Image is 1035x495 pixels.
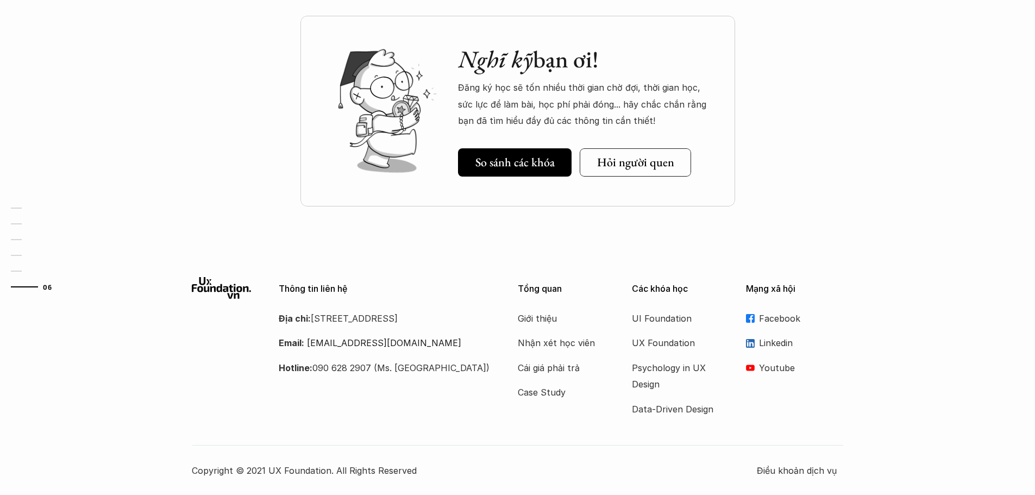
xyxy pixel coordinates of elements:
[746,335,844,351] a: Linkedin
[632,335,719,351] a: UX Foundation
[759,310,844,327] p: Facebook
[632,360,719,393] a: Psychology in UX Design
[632,310,719,327] a: UI Foundation
[279,310,491,327] p: [STREET_ADDRESS]
[458,79,713,129] p: Đăng ký học sẽ tốn nhiều thời gian chờ đợi, thời gian học, sức lực để làm bài, học phí phải đóng....
[632,284,730,294] p: Các khóa học
[43,283,52,291] strong: 06
[580,148,691,177] a: Hỏi người quen
[632,401,719,417] a: Data-Driven Design
[759,360,844,376] p: Youtube
[518,384,605,400] a: Case Study
[518,310,605,327] a: Giới thiệu
[746,310,844,327] a: Facebook
[458,43,533,74] em: Nghĩ kỹ
[279,284,491,294] p: Thông tin liên hệ
[746,360,844,376] a: Youtube
[192,462,757,479] p: Copyright © 2021 UX Foundation. All Rights Reserved
[458,45,713,74] h2: bạn ơi!
[11,280,62,293] a: 06
[518,284,616,294] p: Tổng quan
[279,313,311,324] strong: Địa chỉ:
[757,462,844,479] a: Điều khoản dịch vụ
[518,360,605,376] a: Cái giá phải trả
[279,337,304,348] strong: Email:
[597,155,674,170] h5: Hỏi người quen
[746,284,844,294] p: Mạng xã hội
[518,335,605,351] a: Nhận xét học viên
[279,362,312,373] strong: Hotline:
[458,148,572,177] a: So sánh các khóa
[475,155,555,170] h5: So sánh các khóa
[279,360,491,376] p: 090 628 2907 (Ms. [GEOGRAPHIC_DATA])
[307,337,461,348] a: [EMAIL_ADDRESS][DOMAIN_NAME]
[759,335,844,351] p: Linkedin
